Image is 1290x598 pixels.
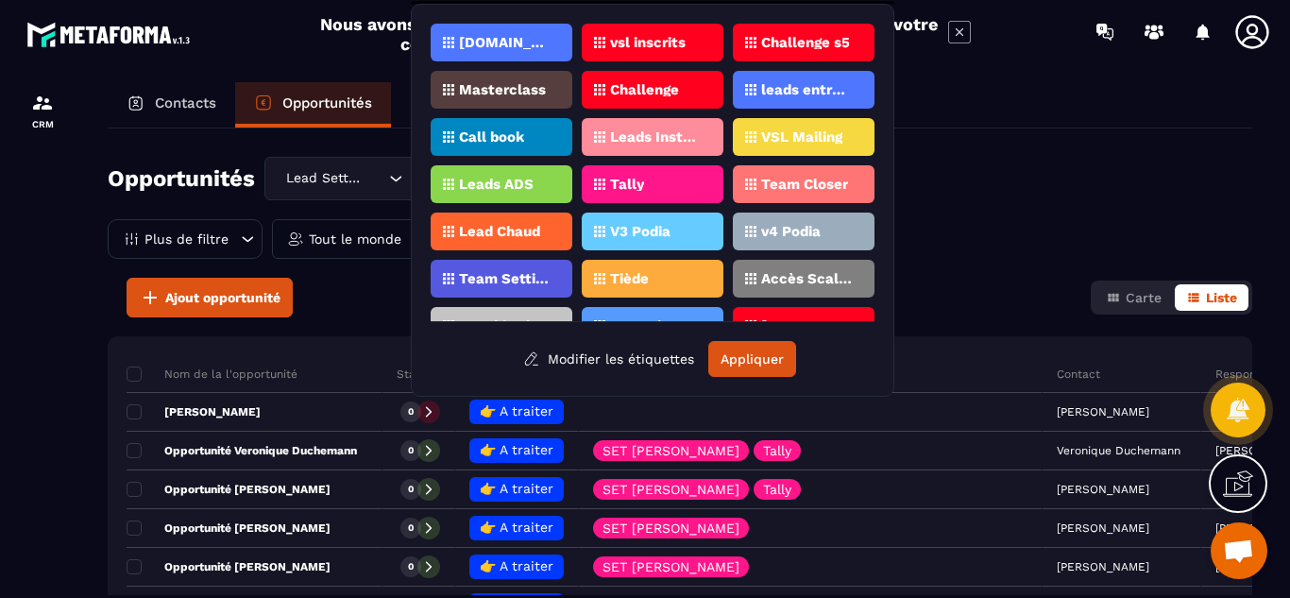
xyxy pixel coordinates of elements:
[127,482,331,497] p: Opportunité [PERSON_NAME]
[127,559,331,574] p: Opportunité [PERSON_NAME]
[1215,367,1286,382] p: Responsable
[108,160,255,197] h2: Opportunités
[459,178,534,191] p: Leads ADS
[603,483,739,496] p: SET [PERSON_NAME]
[127,443,357,458] p: Opportunité Veronique Duchemann
[761,178,848,191] p: Team Closer
[127,367,297,382] p: Nom de la l'opportunité
[1095,284,1173,311] button: Carte
[610,36,686,49] p: vsl inscrits
[1126,290,1162,305] span: Carte
[165,288,280,307] span: Ajout opportunité
[459,319,551,333] p: Coaching book
[408,405,414,419] p: 0
[610,272,649,285] p: Tiède
[127,404,261,419] p: [PERSON_NAME]
[1175,284,1248,311] button: Liste
[1206,290,1237,305] span: Liste
[155,94,216,111] p: Contacts
[319,14,939,54] h2: Nous avons effectué une mise à jour sur Stripe. Veuillez reconnecter votre compte Stripe afin de ...
[108,82,235,128] a: Contacts
[761,130,842,144] p: VSL Mailing
[408,521,414,535] p: 0
[610,178,644,191] p: Tally
[480,481,553,496] span: 👉 A traiter
[603,444,739,457] p: SET [PERSON_NAME]
[1057,367,1100,382] p: Contact
[761,36,850,49] p: Challenge s5
[144,232,229,246] p: Plus de filtre
[281,168,365,189] span: Lead Setting
[480,558,553,573] span: 👉 A traiter
[408,483,414,496] p: 0
[282,94,372,111] p: Opportunités
[309,232,401,246] p: Tout le monde
[31,92,54,114] img: formation
[509,342,708,376] button: Modifier les étiquettes
[603,560,739,573] p: SET [PERSON_NAME]
[408,560,414,573] p: 0
[603,521,739,535] p: SET [PERSON_NAME]
[459,36,551,49] p: [DOMAIN_NAME]
[761,83,853,96] p: leads entrants vsl
[127,278,293,317] button: Ajout opportunité
[763,483,791,496] p: Tally
[397,367,432,382] p: Statut
[235,82,391,128] a: Opportunités
[480,442,553,457] span: 👉 A traiter
[761,225,821,238] p: v4 Podia
[480,403,553,419] span: 👉 A traiter
[365,168,384,189] input: Search for option
[610,83,679,96] p: Challenge
[610,319,677,333] p: R1 setting
[264,157,463,200] div: Search for option
[761,319,853,333] p: [PERSON_NAME]
[610,130,702,144] p: Leads Instagram
[459,130,524,144] p: Call book
[391,82,505,128] a: Tâches
[127,521,331,536] p: Opportunité [PERSON_NAME]
[408,444,414,457] p: 0
[761,272,853,285] p: Accès Scaler Podia
[1211,522,1267,579] div: Ouvrir le chat
[610,225,670,238] p: V3 Podia
[459,83,546,96] p: Masterclass
[26,17,196,52] img: logo
[459,225,540,238] p: Lead Chaud
[480,520,553,535] span: 👉 A traiter
[459,272,551,285] p: Team Setting
[5,77,80,144] a: formationformationCRM
[708,341,796,377] button: Appliquer
[5,119,80,129] p: CRM
[763,444,791,457] p: Tally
